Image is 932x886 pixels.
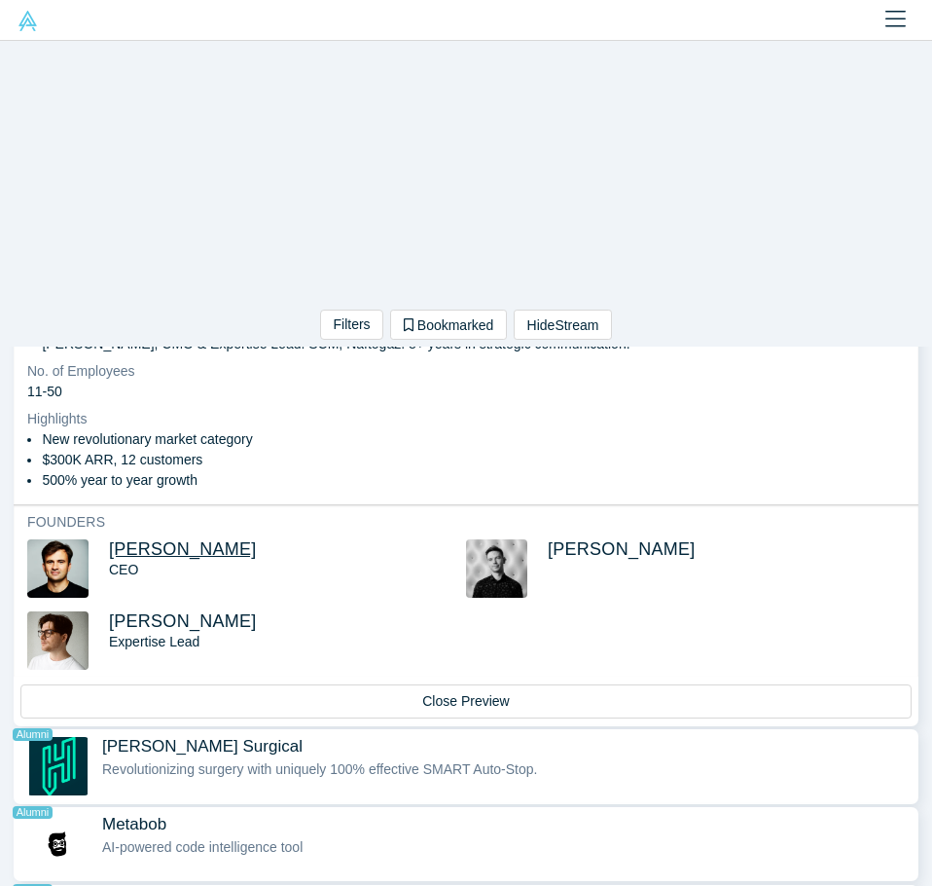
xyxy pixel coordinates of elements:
[109,562,138,577] span: CEO
[514,310,612,340] button: HideStream
[27,361,905,382] dt: No. of Employees
[27,815,89,873] img: Metabob's Logo
[466,539,527,598] img: Ostap Vykhopen's Profile Image
[42,429,905,450] li: New revolutionary market category
[27,512,878,533] h3: Founders
[27,382,905,402] dd: 11-50
[109,539,257,559] a: [PERSON_NAME]
[27,737,89,795] img: Hubly Surgical's Logo
[42,470,905,491] li: 500% year to year growth
[18,11,38,31] img: Alchemist Vault Logo
[14,808,918,880] button: Metabob AI-powered code intelligence tool
[27,611,89,670] img: Anton Tarasyuk's Profile Image
[102,761,537,777] span: Revolutionizing surgery with uniquely 100% effective SMART Auto-Stop.
[102,814,166,834] span: Metabob
[109,611,257,631] a: [PERSON_NAME]
[548,539,696,559] a: [PERSON_NAME]
[14,730,918,802] button: [PERSON_NAME] Surgical Revolutionizing surgery with uniquely 100% effective SMART Auto-Stop.
[320,310,383,340] button: Filters
[27,539,89,598] img: Maksym Tereshchenko's Profile Image
[102,736,303,757] span: [PERSON_NAME] Surgical
[27,409,905,429] dt: Highlights
[390,310,507,340] button: Bookmarked
[42,450,905,470] li: $300K ARR, 12 customers
[20,684,912,719] button: Close Preview
[109,634,199,649] span: Expertise Lead
[233,41,699,303] iframe: Alchemist Class XL Demo Day: Vault
[102,839,303,855] span: AI-powered code intelligence tool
